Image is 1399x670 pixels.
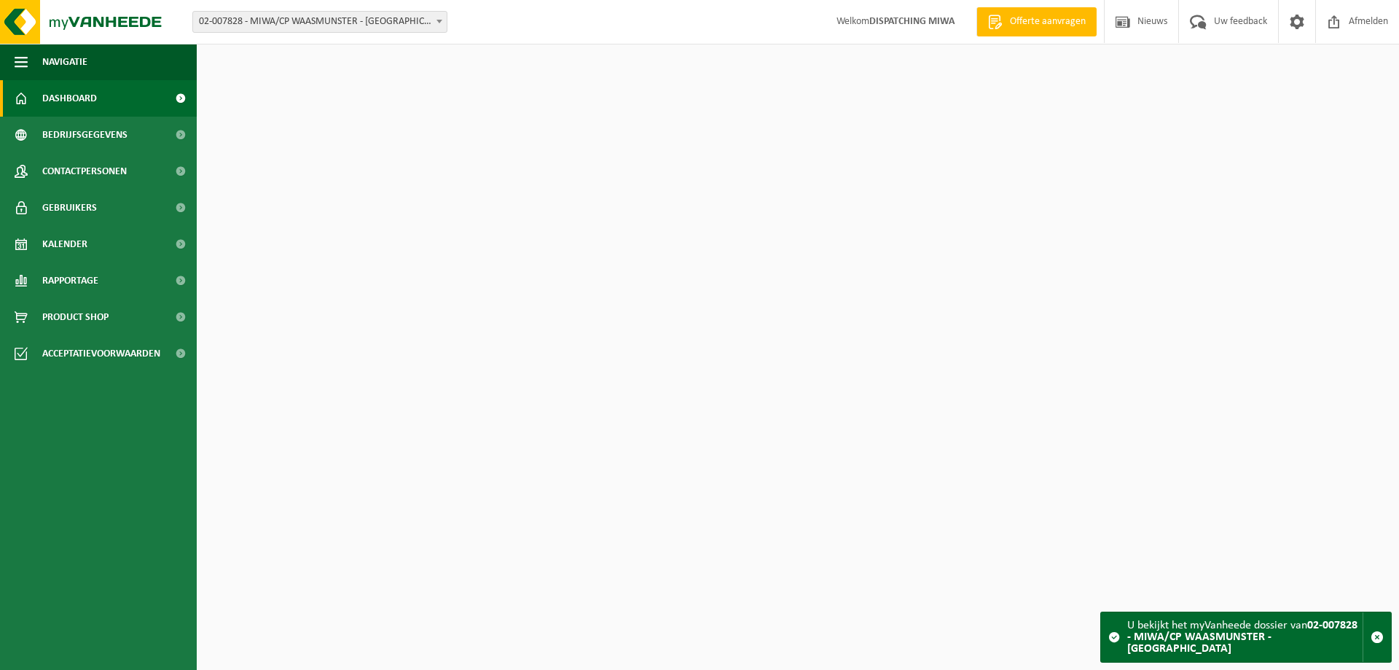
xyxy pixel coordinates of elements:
span: Bedrijfsgegevens [42,117,128,153]
span: Dashboard [42,80,97,117]
span: Gebruikers [42,190,97,226]
span: Offerte aanvragen [1006,15,1089,29]
div: U bekijkt het myVanheede dossier van [1127,612,1363,662]
strong: DISPATCHING MIWA [869,16,955,27]
span: Navigatie [42,44,87,80]
span: 02-007828 - MIWA/CP WAASMUNSTER - WAASMUNSTER [192,11,447,33]
span: 02-007828 - MIWA/CP WAASMUNSTER - WAASMUNSTER [193,12,447,32]
span: Acceptatievoorwaarden [42,335,160,372]
span: Product Shop [42,299,109,335]
span: Rapportage [42,262,98,299]
strong: 02-007828 - MIWA/CP WAASMUNSTER - [GEOGRAPHIC_DATA] [1127,620,1357,655]
span: Contactpersonen [42,153,127,190]
span: Kalender [42,226,87,262]
a: Offerte aanvragen [976,7,1097,36]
